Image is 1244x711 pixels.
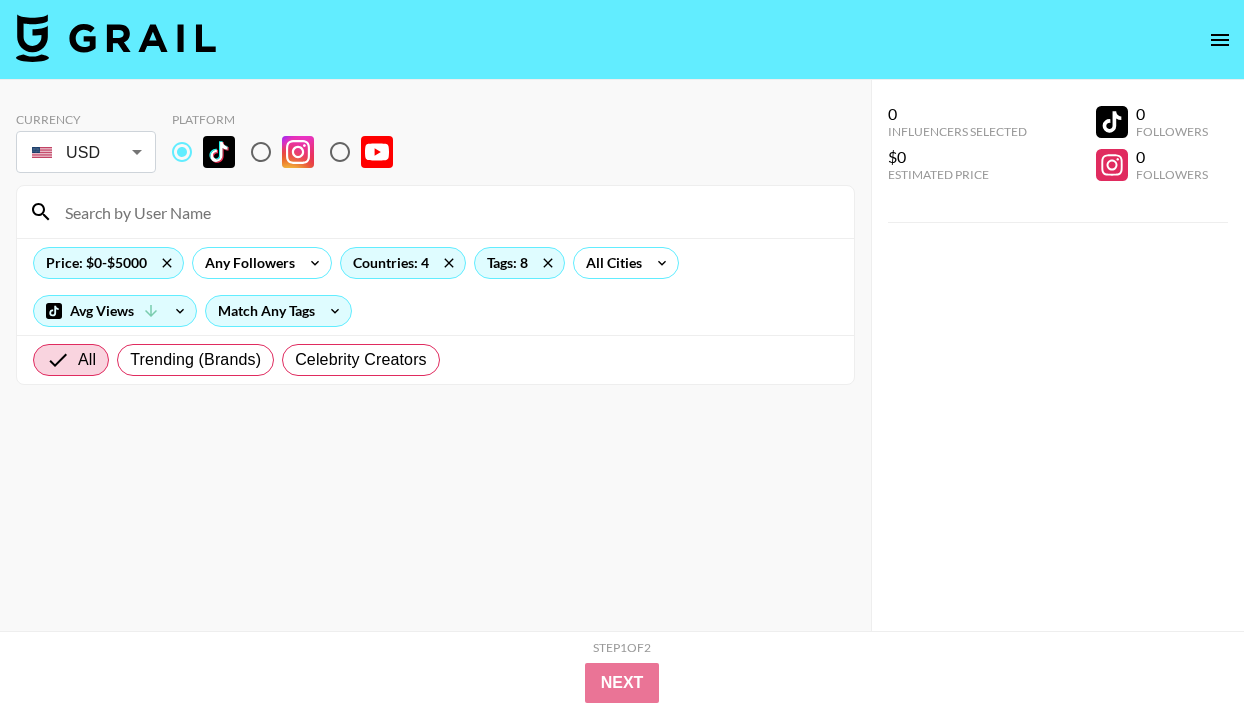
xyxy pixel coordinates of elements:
[172,112,409,127] div: Platform
[130,348,261,372] span: Trending (Brands)
[1200,20,1240,60] button: open drawer
[34,248,183,278] div: Price: $0-$5000
[888,104,1027,124] div: 0
[16,112,156,127] div: Currency
[574,248,646,278] div: All Cities
[78,348,96,372] span: All
[1144,611,1220,687] iframe: Drift Widget Chat Controller
[888,147,1027,167] div: $0
[34,296,196,326] div: Avg Views
[206,296,351,326] div: Match Any Tags
[193,248,299,278] div: Any Followers
[1136,167,1208,182] div: Followers
[282,136,314,168] img: Instagram
[593,640,651,655] div: Step 1 of 2
[1136,124,1208,139] div: Followers
[475,248,564,278] div: Tags: 8
[341,248,465,278] div: Countries: 4
[295,348,427,372] span: Celebrity Creators
[888,124,1027,139] div: Influencers Selected
[1136,147,1208,167] div: 0
[361,136,393,168] img: YouTube
[1136,104,1208,124] div: 0
[16,14,216,62] img: Grail Talent
[585,663,660,703] button: Next
[53,196,842,228] input: Search by User Name
[888,167,1027,182] div: Estimated Price
[20,135,152,170] div: USD
[203,136,235,168] img: TikTok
